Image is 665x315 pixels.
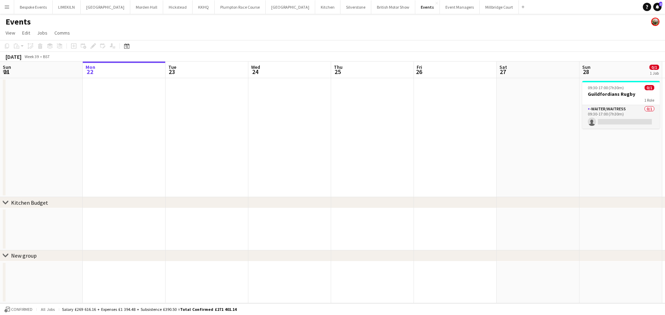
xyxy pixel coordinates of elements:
[11,307,33,312] span: Confirmed
[3,64,11,70] span: Sun
[14,0,53,14] button: Bespoke Events
[582,64,591,70] span: Sun
[645,85,654,90] span: 0/1
[582,91,660,97] h3: Guildfordians Rugby
[650,71,659,76] div: 1 Job
[11,199,48,206] div: Kitchen Budget
[180,307,237,312] span: Total Confirmed £271 401.14
[34,28,50,37] a: Jobs
[193,0,215,14] button: KKHQ
[315,0,340,14] button: Kitchen
[11,252,37,259] div: New group
[266,0,315,14] button: [GEOGRAPHIC_DATA]
[130,0,163,14] button: Morden Hall
[644,98,654,103] span: 1 Role
[251,64,260,70] span: Wed
[167,68,176,76] span: 23
[81,0,130,14] button: [GEOGRAPHIC_DATA]
[480,0,519,14] button: Millbridge Court
[53,0,81,14] button: LIMEKILN
[86,64,95,70] span: Mon
[581,68,591,76] span: 28
[37,30,47,36] span: Jobs
[250,68,260,76] span: 24
[653,3,662,11] a: 2
[39,307,56,312] span: All jobs
[54,30,70,36] span: Comms
[6,53,21,60] div: [DATE]
[659,2,662,6] span: 2
[52,28,73,37] a: Comms
[333,68,343,76] span: 25
[582,81,660,129] app-job-card: 09:30-17:00 (7h30m)0/1Guildfordians Rugby1 Role-Waiter/Waitress0/109:30-17:00 (7h30m)
[163,0,193,14] button: Hickstead
[22,30,30,36] span: Edit
[499,64,507,70] span: Sat
[582,105,660,129] app-card-role: -Waiter/Waitress0/109:30-17:00 (7h30m)
[498,68,507,76] span: 27
[651,18,659,26] app-user-avatar: Staffing Manager
[2,68,11,76] span: 21
[417,64,422,70] span: Fri
[334,64,343,70] span: Thu
[23,54,40,59] span: Week 39
[588,85,624,90] span: 09:30-17:00 (7h30m)
[19,28,33,37] a: Edit
[416,68,422,76] span: 26
[6,30,15,36] span: View
[215,0,266,14] button: Plumpton Race Course
[440,0,480,14] button: Event Managers
[649,65,659,70] span: 0/1
[6,17,31,27] h1: Events
[62,307,237,312] div: Salary £269 616.16 + Expenses £1 394.48 + Subsistence £390.50 =
[3,306,34,313] button: Confirmed
[168,64,176,70] span: Tue
[340,0,371,14] button: Silverstone
[3,28,18,37] a: View
[415,0,440,14] button: Events
[85,68,95,76] span: 22
[43,54,50,59] div: BST
[371,0,415,14] button: British Motor Show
